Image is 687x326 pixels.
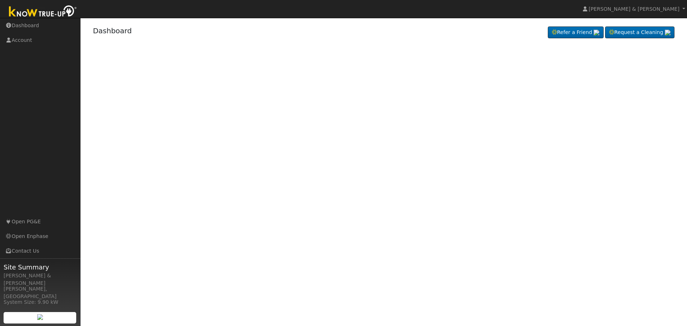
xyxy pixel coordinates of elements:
a: Request a Cleaning [605,26,674,39]
div: [PERSON_NAME], [GEOGRAPHIC_DATA] [4,285,77,300]
a: Refer a Friend [548,26,604,39]
img: retrieve [665,30,671,35]
div: System Size: 9.90 kW [4,298,77,306]
img: retrieve [37,314,43,320]
div: [PERSON_NAME] & [PERSON_NAME] [4,272,77,287]
a: Dashboard [93,26,132,35]
span: [PERSON_NAME] & [PERSON_NAME] [589,6,679,12]
img: Know True-Up [5,4,81,20]
span: Site Summary [4,262,77,272]
img: retrieve [594,30,599,35]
